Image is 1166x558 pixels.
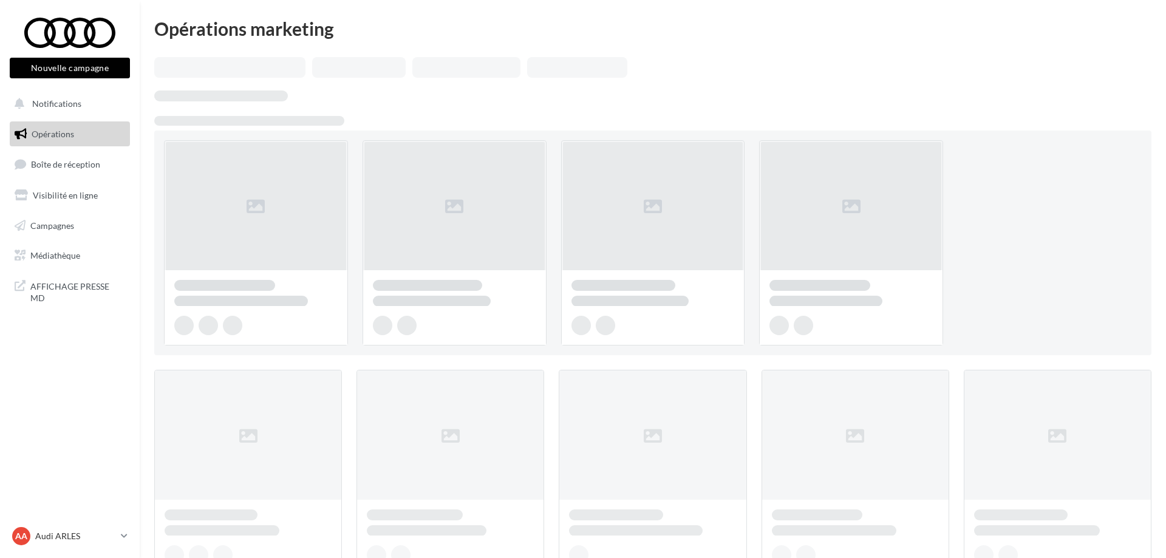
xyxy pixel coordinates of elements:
[7,243,132,268] a: Médiathèque
[30,250,80,260] span: Médiathèque
[32,98,81,109] span: Notifications
[7,151,132,177] a: Boîte de réception
[10,58,130,78] button: Nouvelle campagne
[7,121,132,147] a: Opérations
[31,159,100,169] span: Boîte de réception
[15,530,27,542] span: AA
[7,183,132,208] a: Visibilité en ligne
[35,530,116,542] p: Audi ARLES
[7,273,132,309] a: AFFICHAGE PRESSE MD
[7,91,128,117] button: Notifications
[10,525,130,548] a: AA Audi ARLES
[33,190,98,200] span: Visibilité en ligne
[30,220,74,230] span: Campagnes
[30,278,125,304] span: AFFICHAGE PRESSE MD
[32,129,74,139] span: Opérations
[154,19,1151,38] div: Opérations marketing
[7,213,132,239] a: Campagnes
